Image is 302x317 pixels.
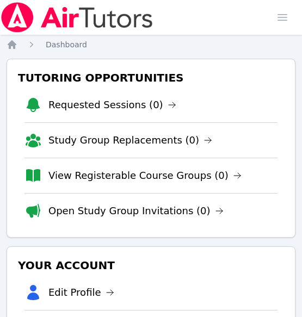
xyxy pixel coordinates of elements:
[48,285,114,300] a: Edit Profile
[46,39,87,50] a: Dashboard
[7,39,295,50] nav: Breadcrumb
[16,256,286,275] h3: Your Account
[16,68,286,88] h3: Tutoring Opportunities
[46,40,87,49] span: Dashboard
[48,168,242,183] a: View Registerable Course Groups (0)
[48,97,176,113] a: Requested Sessions (0)
[48,203,224,219] a: Open Study Group Invitations (0)
[48,133,212,148] a: Study Group Replacements (0)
